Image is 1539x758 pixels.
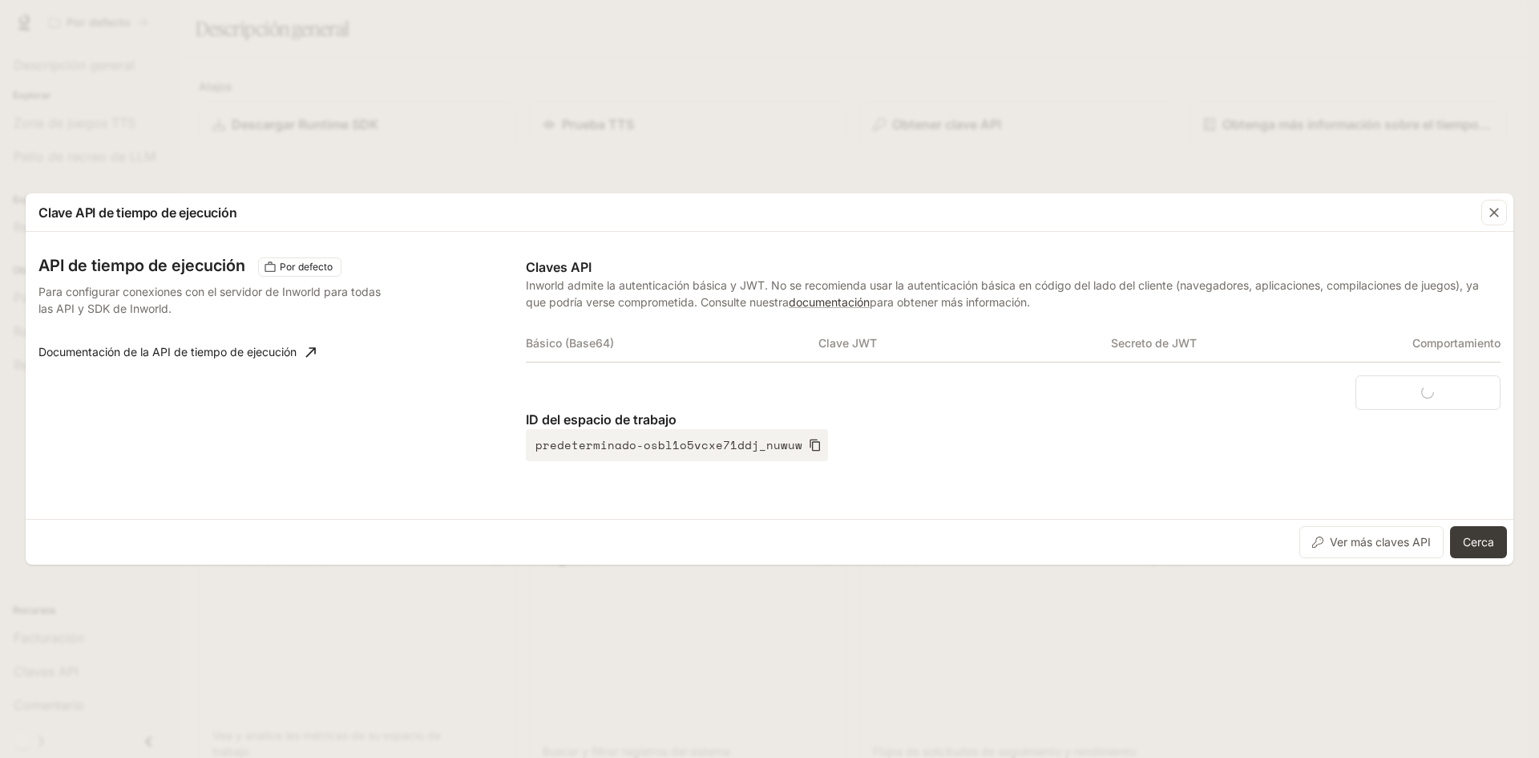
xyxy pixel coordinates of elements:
font: Cerca [1463,535,1494,549]
font: Claves API [526,259,592,275]
font: Clave JWT [818,336,877,350]
font: Básico (Base64) [526,336,614,350]
a: Documentación de la API de tiempo de ejecución [32,336,322,368]
font: predeterminado-osbl1o5vcxe71ddj_nuwuw [535,436,802,453]
button: Cerca [1450,526,1507,558]
font: Por defecto [280,261,333,273]
font: Documentación de la API de tiempo de ejecución [38,345,297,359]
font: Para configurar conexiones con el servidor de Inworld para todas las API y SDK de Inworld. [38,285,381,315]
a: documentación [789,295,870,309]
button: Ver más claves API [1299,526,1444,558]
font: Comportamiento [1412,336,1501,350]
button: predeterminado-osbl1o5vcxe71ddj_nuwuw [526,429,828,461]
font: Secreto de JWT [1111,336,1197,350]
font: API de tiempo de ejecución [38,256,245,275]
font: ID del espacio de trabajo [526,411,677,428]
div: Estas claves se aplicarán únicamente a su espacio de trabajo actual [258,257,341,277]
font: Inworld admite la autenticación básica y JWT. No se recomienda usar la autenticación básica en có... [526,278,1479,309]
font: para obtener más información. [870,295,1030,309]
font: Clave API de tiempo de ejecución [38,205,237,221]
font: Ver más claves API [1330,535,1431,549]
